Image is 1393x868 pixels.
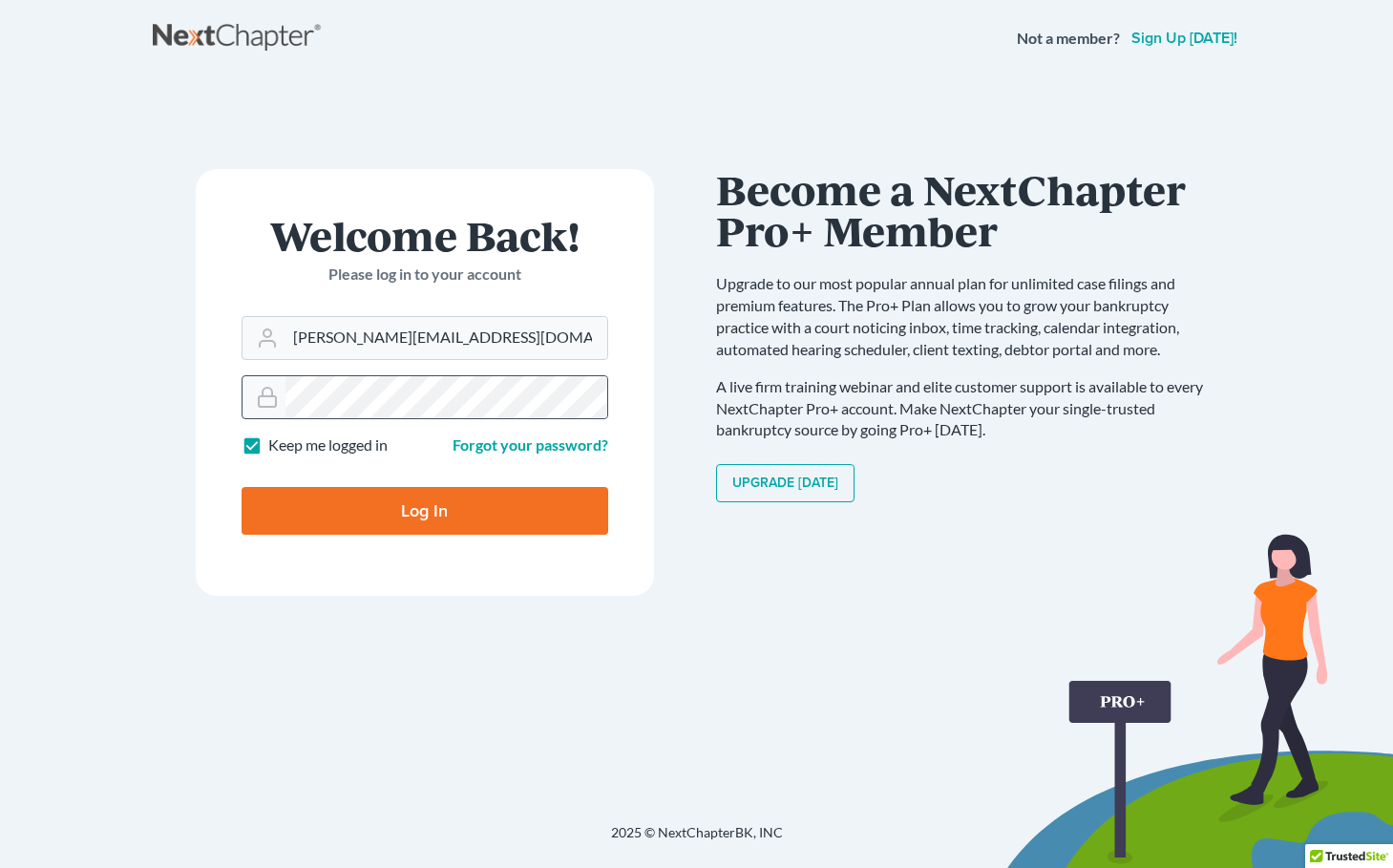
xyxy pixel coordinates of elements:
a: Forgot your password? [453,435,608,454]
p: A live firm training webinar and elite customer support is available to every NextChapter Pro+ ac... [716,376,1222,442]
p: Upgrade to our most popular annual plan for unlimited case filings and premium features. The Pro+... [716,273,1222,360]
a: Sign up [DATE]! [1128,31,1241,46]
h1: Welcome Back! [242,215,608,256]
label: Keep me logged in [268,434,388,456]
a: Upgrade [DATE] [716,464,855,502]
input: Email Address [285,317,607,359]
input: Log In [242,487,608,535]
strong: Not a member? [1017,28,1120,50]
p: Please log in to your account [242,264,608,286]
div: 2025 © NextChapterBK, INC [153,823,1241,857]
h1: Become a NextChapter Pro+ Member [716,169,1222,250]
